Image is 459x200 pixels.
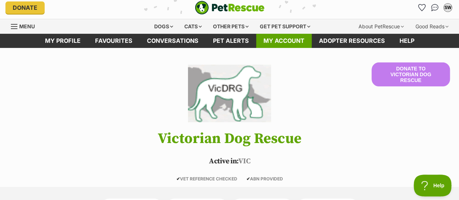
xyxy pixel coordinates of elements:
icon: ✔ [246,176,250,181]
span: Active in: [209,157,238,166]
a: My account [256,34,312,48]
a: Favourites [88,34,140,48]
a: Pet alerts [206,34,256,48]
a: Menu [11,19,40,32]
button: Donate to Victorian Dog Rescue [372,62,450,86]
a: PetRescue [195,1,265,15]
icon: ✔ [176,176,180,181]
a: Donate [5,1,45,14]
a: My profile [38,34,88,48]
div: Other pets [208,19,254,34]
img: logo-e224e6f780fb5917bec1dbf3a21bbac754714ae5b6737aabdf751b685950b380.svg [195,1,265,15]
img: chat-41dd97257d64d25036548639549fe6c8038ab92f7586957e7f3b1b290dea8141.svg [431,4,439,11]
div: SW [444,4,451,11]
div: Cats [179,19,207,34]
iframe: Help Scout Beacon - Open [414,175,452,196]
span: ABN PROVIDED [246,176,283,181]
a: Help [392,34,422,48]
a: conversations [140,34,206,48]
div: About PetRescue [353,19,409,34]
a: Adopter resources [312,34,392,48]
a: Conversations [429,2,440,13]
span: VET REFERENCE CHECKED [176,176,237,181]
div: Get pet support [255,19,315,34]
div: Dogs [149,19,178,34]
div: Good Reads [410,19,454,34]
span: Menu [19,23,35,29]
a: Favourites [416,2,427,13]
img: Victorian Dog Rescue [188,62,271,124]
ul: Account quick links [416,2,454,13]
button: My account [442,2,454,13]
